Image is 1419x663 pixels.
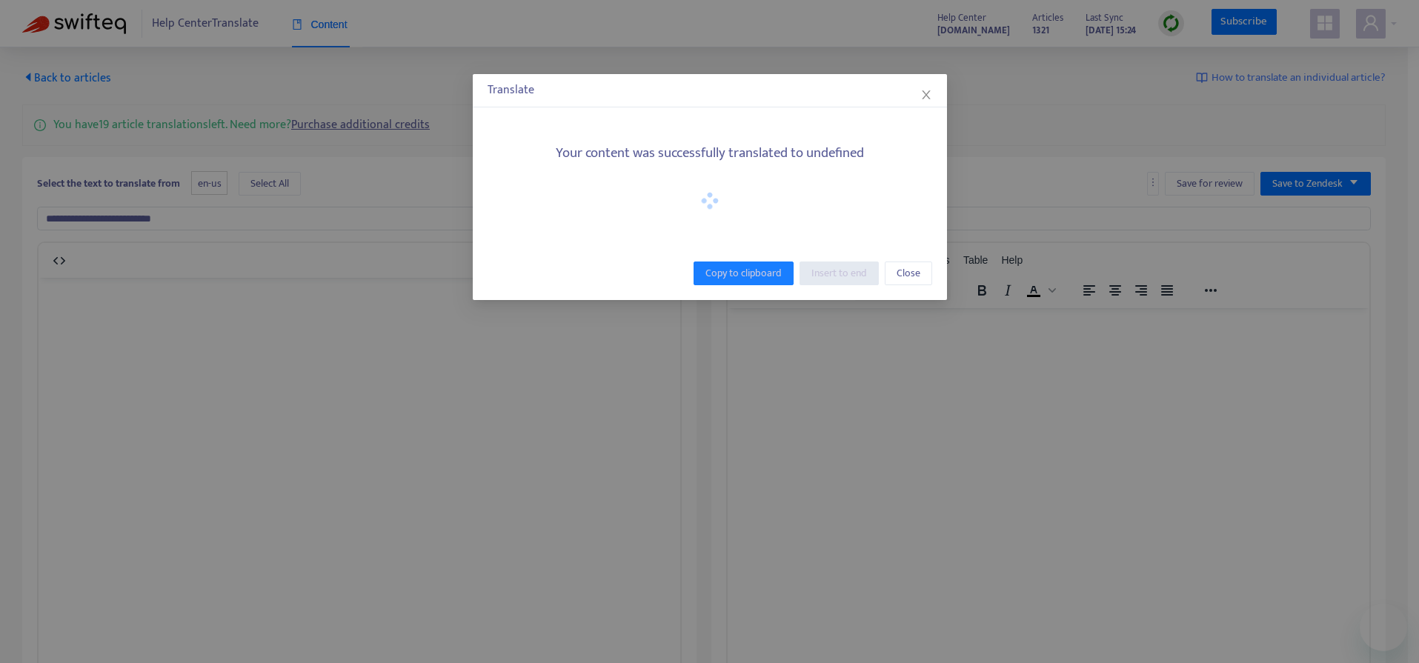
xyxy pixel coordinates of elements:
span: close [920,89,932,101]
button: Close [885,261,932,285]
button: Insert to end [800,261,879,285]
h5: Your content was successfully translated to undefined [488,145,932,162]
div: Translate [488,81,932,99]
button: Copy to clipboard [694,261,794,285]
iframe: Button to launch messaging window [1360,604,1407,651]
span: Close [897,265,920,281]
button: Close [918,87,934,103]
